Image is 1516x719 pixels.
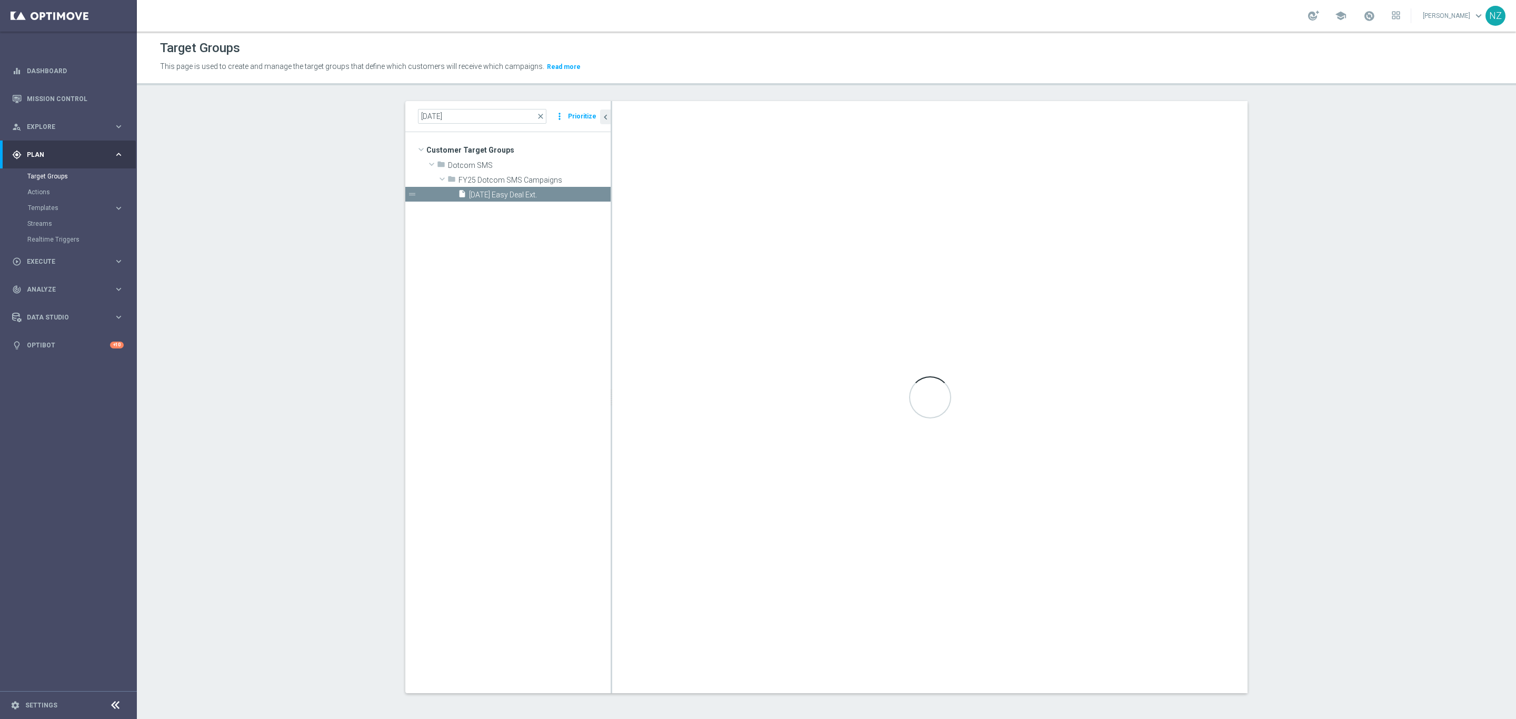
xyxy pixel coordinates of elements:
[12,85,124,113] div: Mission Control
[12,122,114,132] div: Explore
[27,204,124,212] button: Templates keyboard_arrow_right
[27,314,114,321] span: Data Studio
[12,257,114,266] div: Execute
[114,203,124,213] i: keyboard_arrow_right
[601,112,611,122] i: chevron_left
[554,109,565,124] i: more_vert
[27,168,136,184] div: Target Groups
[114,284,124,294] i: keyboard_arrow_right
[469,191,611,199] span: 10.12.25 Easy Deal Ext.
[114,149,124,159] i: keyboard_arrow_right
[447,175,456,187] i: folder
[27,184,136,200] div: Actions
[458,176,611,185] span: FY25 Dotcom SMS Campaigns
[12,313,114,322] div: Data Studio
[12,95,124,103] button: Mission Control
[12,313,124,322] button: Data Studio keyboard_arrow_right
[160,62,544,71] span: This page is used to create and manage the target groups that define which customers will receive...
[12,123,124,131] button: person_search Explore keyboard_arrow_right
[27,232,136,247] div: Realtime Triggers
[12,151,124,159] button: gps_fixed Plan keyboard_arrow_right
[27,124,114,130] span: Explore
[448,161,611,170] span: Dotcom SMS
[160,41,240,56] h1: Target Groups
[12,341,22,350] i: lightbulb
[12,122,22,132] i: person_search
[12,67,124,75] button: equalizer Dashboard
[114,256,124,266] i: keyboard_arrow_right
[28,205,103,211] span: Templates
[27,200,136,216] div: Templates
[27,152,114,158] span: Plan
[1335,10,1347,22] span: school
[546,61,582,73] button: Read more
[12,331,124,359] div: Optibot
[12,257,124,266] button: play_circle_outline Execute keyboard_arrow_right
[437,160,445,172] i: folder
[12,341,124,349] button: lightbulb Optibot +10
[600,109,611,124] button: chevron_left
[1485,6,1505,26] div: NZ
[426,143,611,157] span: Customer Target Groups
[114,312,124,322] i: keyboard_arrow_right
[27,188,109,196] a: Actions
[12,150,114,159] div: Plan
[12,285,124,294] button: track_changes Analyze keyboard_arrow_right
[12,285,22,294] i: track_changes
[110,342,124,348] div: +10
[27,235,109,244] a: Realtime Triggers
[27,331,110,359] a: Optibot
[11,701,20,710] i: settings
[114,122,124,132] i: keyboard_arrow_right
[27,172,109,181] a: Target Groups
[418,109,546,124] input: Quick find group or folder
[27,57,124,85] a: Dashboard
[27,216,136,232] div: Streams
[12,150,22,159] i: gps_fixed
[1422,8,1485,24] a: [PERSON_NAME]keyboard_arrow_down
[28,205,114,211] div: Templates
[27,85,124,113] a: Mission Control
[25,702,57,708] a: Settings
[12,257,22,266] i: play_circle_outline
[12,66,22,76] i: equalizer
[566,109,598,124] button: Prioritize
[12,57,124,85] div: Dashboard
[12,285,114,294] div: Analyze
[1473,10,1484,22] span: keyboard_arrow_down
[27,219,109,228] a: Streams
[27,258,114,265] span: Execute
[27,286,114,293] span: Analyze
[536,112,545,121] span: close
[458,189,466,202] i: insert_drive_file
